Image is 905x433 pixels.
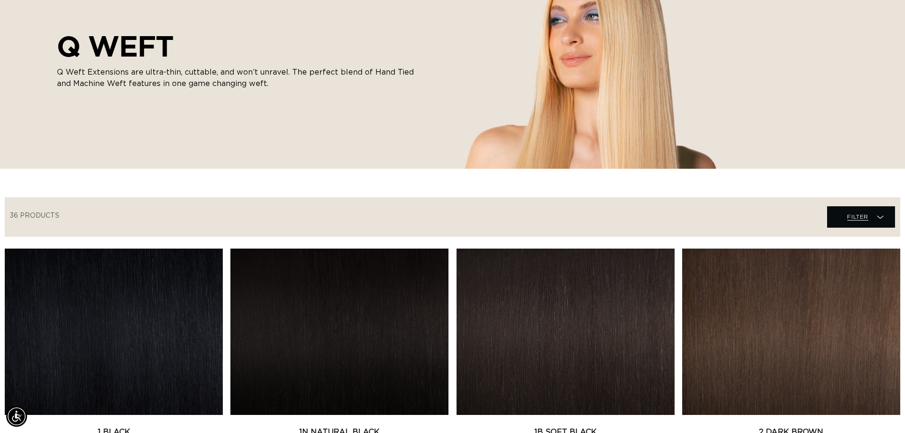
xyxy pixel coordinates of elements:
h2: Q WEFT [57,29,418,63]
summary: Filter [827,206,895,228]
span: Filter [847,208,868,226]
div: Accessibility Menu [6,406,27,427]
iframe: Chat Widget [857,387,905,433]
p: Q Weft Extensions are ultra-thin, cuttable, and won’t unravel. The perfect blend of Hand Tied and... [57,67,418,89]
span: 36 products [10,212,59,219]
